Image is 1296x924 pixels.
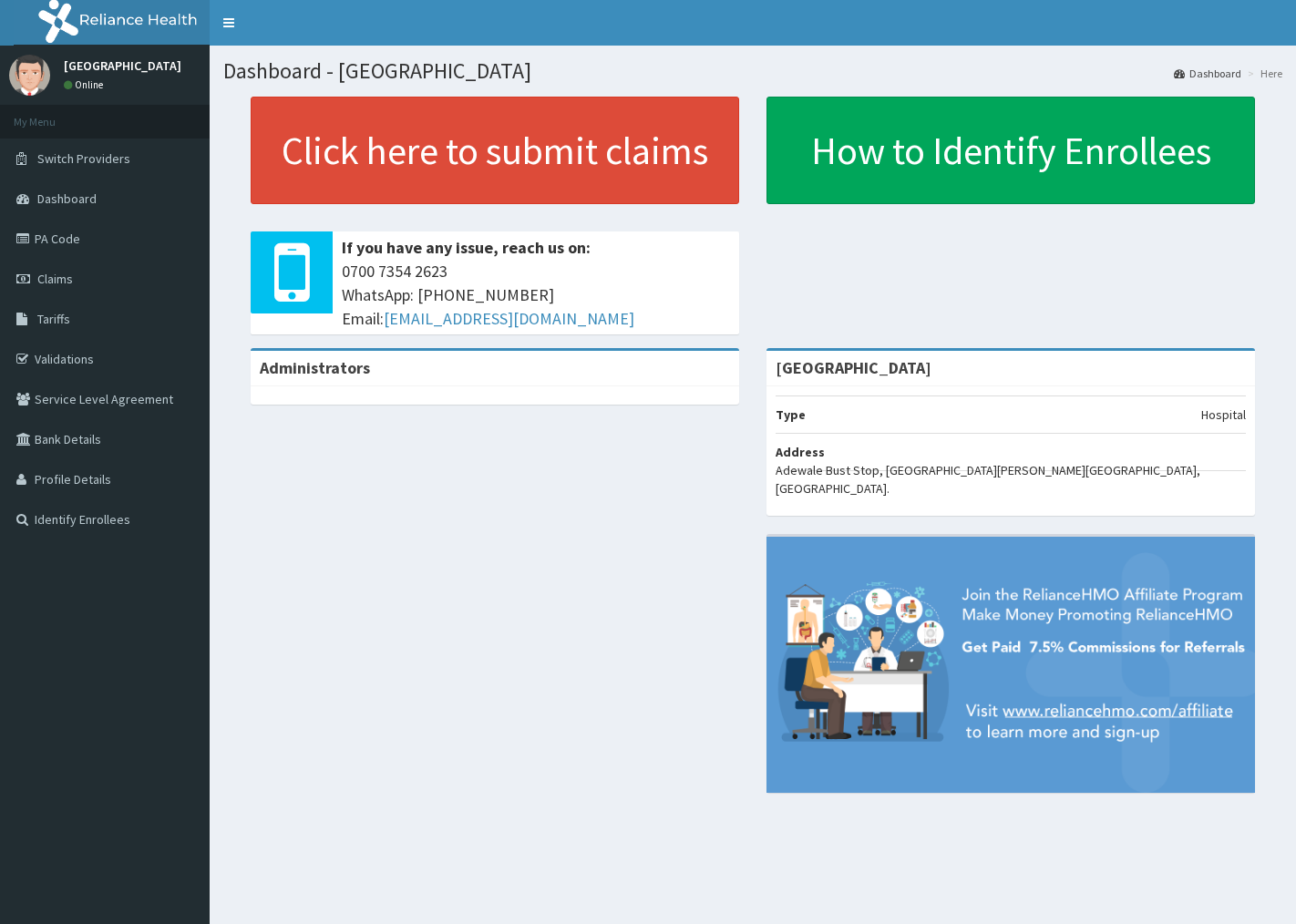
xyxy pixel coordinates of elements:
b: Administrators [260,357,370,378]
a: Online [64,78,108,91]
a: Dashboard [1174,66,1241,81]
img: User Image [9,55,50,96]
b: Address [776,444,825,460]
p: Hospital [1201,406,1246,424]
p: Adewale Bust Stop, [GEOGRAPHIC_DATA][PERSON_NAME][GEOGRAPHIC_DATA], [GEOGRAPHIC_DATA]. [776,461,1246,498]
strong: [GEOGRAPHIC_DATA] [776,357,931,378]
a: How to Identify Enrollees [766,97,1255,204]
span: Tariffs [37,311,70,327]
b: If you have any issue, reach us on: [342,237,591,258]
a: [EMAIL_ADDRESS][DOMAIN_NAME] [384,308,634,329]
a: Click here to submit claims [251,97,739,204]
h1: Dashboard - [GEOGRAPHIC_DATA] [223,59,1282,83]
li: Here [1243,66,1282,81]
span: Dashboard [37,190,97,207]
b: Type [776,406,806,423]
span: Switch Providers [37,150,130,167]
p: [GEOGRAPHIC_DATA] [64,59,181,72]
span: 0700 7354 2623 WhatsApp: [PHONE_NUMBER] Email: [342,260,730,330]
span: Claims [37,271,73,287]
img: provider-team-banner.png [766,537,1255,793]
